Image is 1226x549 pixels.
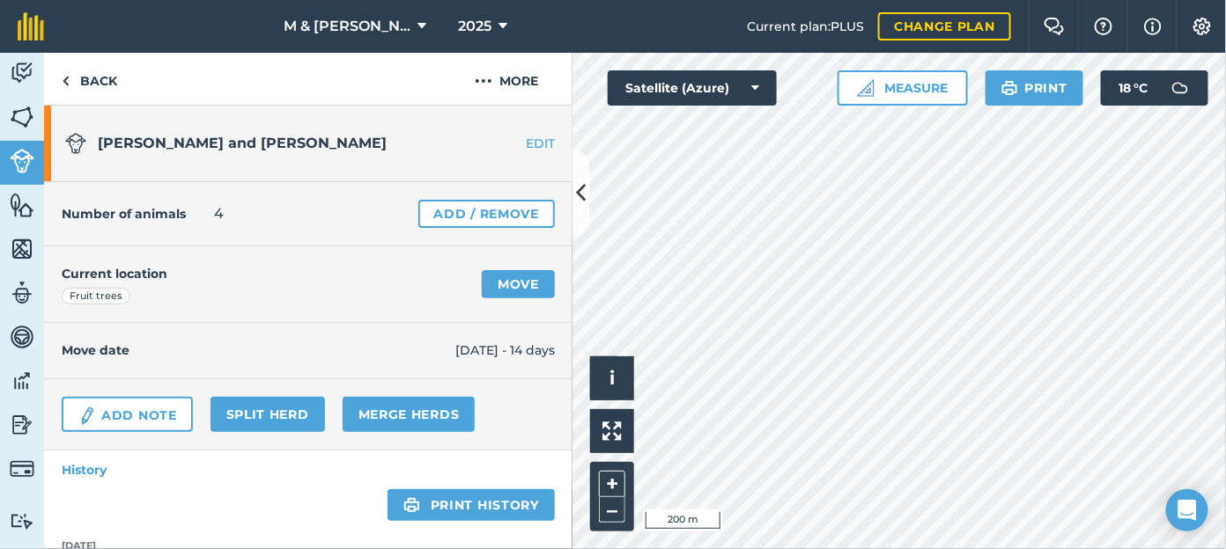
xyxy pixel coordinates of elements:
h4: Current location [62,264,167,283]
img: svg+xml;base64,PD94bWwgdmVyc2lvbj0iMS4wIiBlbmNvZGluZz0idXRmLTgiPz4KPCEtLSBHZW5lcmF0b3I6IEFkb2JlIE... [10,324,34,350]
img: svg+xml;base64,PHN2ZyB4bWxucz0iaHR0cDovL3d3dy53My5vcmcvMjAwMC9zdmciIHdpZHRoPSIxOSIgaGVpZ2h0PSIyNC... [1001,77,1018,99]
a: Back [44,53,135,105]
img: svg+xml;base64,PD94bWwgdmVyc2lvbj0iMS4wIiBlbmNvZGluZz0idXRmLTgiPz4KPCEtLSBHZW5lcmF0b3I6IEFkb2JlIE... [10,412,34,438]
button: – [599,497,625,523]
img: svg+xml;base64,PHN2ZyB4bWxucz0iaHR0cDovL3d3dy53My5vcmcvMjAwMC9zdmciIHdpZHRoPSI1NiIgaGVpZ2h0PSI2MC... [10,104,34,130]
button: Satellite (Azure) [608,70,777,106]
a: Merge Herds [343,397,476,432]
img: A question mark icon [1093,18,1114,35]
a: Add / Remove [418,200,555,228]
span: [DATE] - 14 days [455,340,555,360]
img: Ruler icon [857,79,875,97]
img: svg+xml;base64,PD94bWwgdmVyc2lvbj0iMS4wIiBlbmNvZGluZz0idXRmLTgiPz4KPCEtLSBHZW5lcmF0b3I6IEFkb2JlIE... [10,513,34,530]
img: svg+xml;base64,PHN2ZyB4bWxucz0iaHR0cDovL3d3dy53My5vcmcvMjAwMC9zdmciIHdpZHRoPSIxNyIgaGVpZ2h0PSIxNy... [1144,16,1162,37]
button: More [440,53,572,105]
a: Add Note [62,397,193,432]
span: 4 [214,203,224,224]
img: svg+xml;base64,PHN2ZyB4bWxucz0iaHR0cDovL3d3dy53My5vcmcvMjAwMC9zdmciIHdpZHRoPSI5IiBoZWlnaHQ9IjI0Ii... [62,70,70,91]
span: Current plan : PLUS [747,17,864,36]
span: 18 ° C [1119,70,1148,106]
span: [PERSON_NAME] and [PERSON_NAME] [98,135,387,151]
button: Print [986,70,1084,106]
img: svg+xml;base64,PD94bWwgdmVyc2lvbj0iMS4wIiBlbmNvZGluZz0idXRmLTgiPz4KPCEtLSBHZW5lcmF0b3I6IEFkb2JlIE... [10,280,34,306]
img: svg+xml;base64,PD94bWwgdmVyc2lvbj0iMS4wIiBlbmNvZGluZz0idXRmLTgiPz4KPCEtLSBHZW5lcmF0b3I6IEFkb2JlIE... [65,133,86,154]
button: Measure [838,70,968,106]
img: svg+xml;base64,PHN2ZyB4bWxucz0iaHR0cDovL3d3dy53My5vcmcvMjAwMC9zdmciIHdpZHRoPSIxOSIgaGVpZ2h0PSIyNC... [403,494,420,516]
img: svg+xml;base64,PD94bWwgdmVyc2lvbj0iMS4wIiBlbmNvZGluZz0idXRmLTgiPz4KPCEtLSBHZW5lcmF0b3I6IEFkb2JlIE... [78,406,97,427]
button: 18 °C [1101,70,1208,106]
img: svg+xml;base64,PD94bWwgdmVyc2lvbj0iMS4wIiBlbmNvZGluZz0idXRmLTgiPz4KPCEtLSBHZW5lcmF0b3I6IEFkb2JlIE... [10,457,34,481]
a: Split herd [210,397,325,432]
button: i [590,356,634,400]
img: fieldmargin Logo [18,12,44,40]
img: svg+xml;base64,PHN2ZyB4bWxucz0iaHR0cDovL3d3dy53My5vcmcvMjAwMC9zdmciIHdpZHRoPSI1NiIgaGVpZ2h0PSI2MC... [10,236,34,262]
img: svg+xml;base64,PD94bWwgdmVyc2lvbj0iMS4wIiBlbmNvZGluZz0idXRmLTgiPz4KPCEtLSBHZW5lcmF0b3I6IEFkb2JlIE... [10,60,34,86]
img: svg+xml;base64,PD94bWwgdmVyc2lvbj0iMS4wIiBlbmNvZGluZz0idXRmLTgiPz4KPCEtLSBHZW5lcmF0b3I6IEFkb2JlIE... [10,149,34,173]
a: EDIT [462,135,572,152]
img: svg+xml;base64,PD94bWwgdmVyc2lvbj0iMS4wIiBlbmNvZGluZz0idXRmLTgiPz4KPCEtLSBHZW5lcmF0b3I6IEFkb2JlIE... [1163,70,1198,106]
div: Open Intercom Messenger [1166,489,1208,531]
a: History [44,450,572,489]
span: i [609,367,615,389]
img: Four arrows, one pointing top left, one top right, one bottom right and the last bottom left [602,421,622,441]
span: M & [PERSON_NAME] [284,16,410,37]
h4: Number of animals [62,204,186,223]
a: Move [482,270,555,298]
button: + [599,471,625,497]
span: 2025 [458,16,491,37]
img: svg+xml;base64,PD94bWwgdmVyc2lvbj0iMS4wIiBlbmNvZGluZz0idXRmLTgiPz4KPCEtLSBHZW5lcmF0b3I6IEFkb2JlIE... [10,368,34,394]
a: Print history [388,489,555,521]
img: A cog icon [1192,18,1213,35]
div: Fruit trees [62,288,130,305]
img: Two speech bubbles overlapping with the left bubble in the forefront [1044,18,1065,35]
h4: Move date [62,340,455,360]
img: svg+xml;base64,PHN2ZyB4bWxucz0iaHR0cDovL3d3dy53My5vcmcvMjAwMC9zdmciIHdpZHRoPSI1NiIgaGVpZ2h0PSI2MC... [10,192,34,218]
a: Change plan [878,12,1011,40]
img: svg+xml;base64,PHN2ZyB4bWxucz0iaHR0cDovL3d3dy53My5vcmcvMjAwMC9zdmciIHdpZHRoPSIyMCIgaGVpZ2h0PSIyNC... [475,70,492,91]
